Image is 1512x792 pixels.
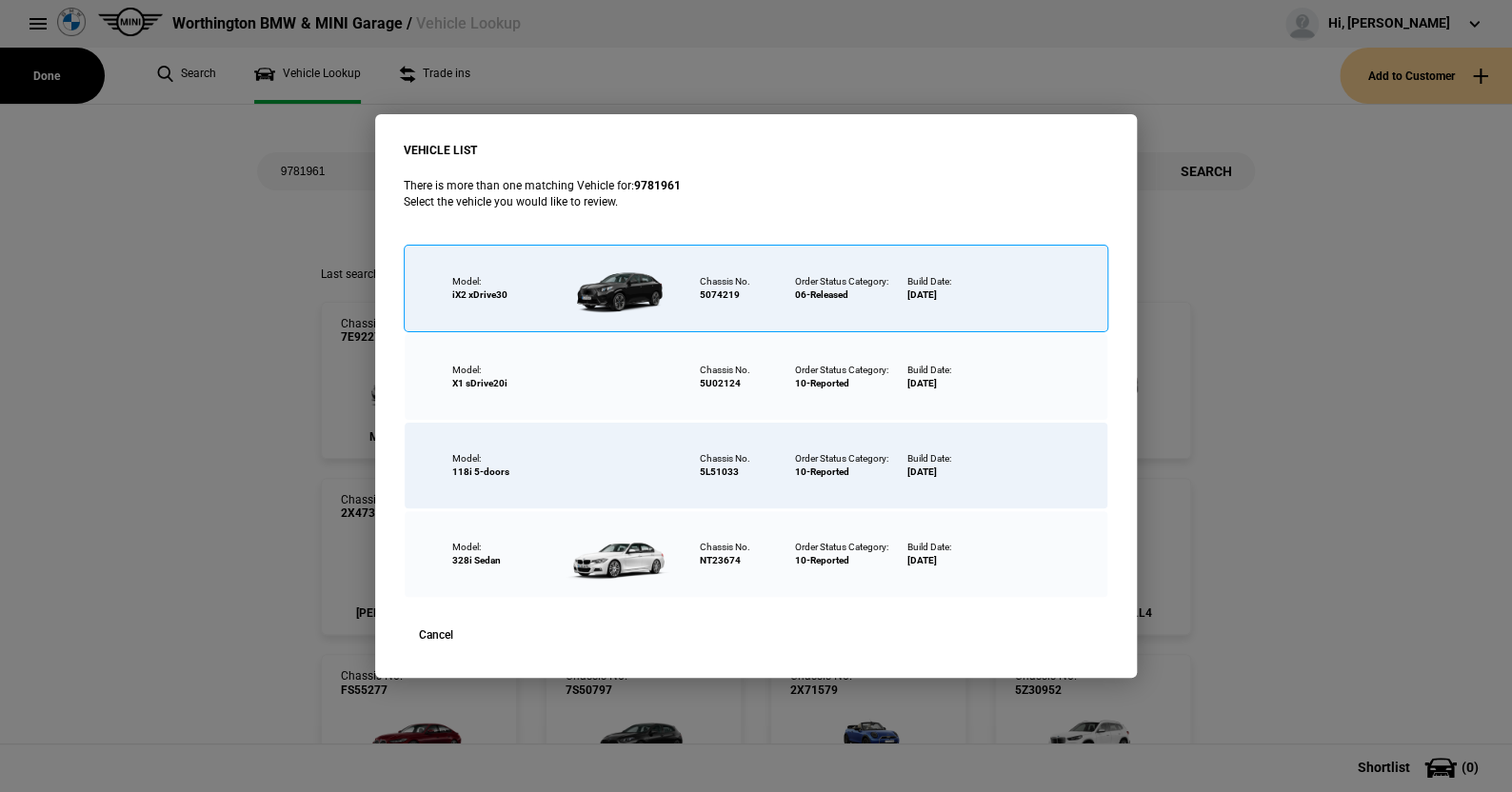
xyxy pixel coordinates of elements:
[700,377,741,390] div: 5U02124
[700,452,750,465] div: Chassis No.
[795,465,849,479] div: 10-Reported
[907,275,951,288] div: Build Date:
[907,465,937,479] div: [DATE]
[907,288,937,302] div: [DATE]
[404,178,1108,210] p: There is more than one matching Vehicle for: Select the vehicle you would like to review.
[795,377,849,390] div: 10-Reported
[795,364,888,377] div: Order Status Category:
[795,541,888,554] div: Order Status Category:
[907,541,951,554] div: Build Date:
[700,465,739,479] div: 5L51033
[452,364,557,377] div: Model:
[795,554,849,567] div: 10-Reported
[907,377,937,390] div: [DATE]
[452,452,557,465] div: Model:
[700,554,741,567] div: NT23674
[907,554,937,567] div: [DATE]
[452,288,557,302] div: iX2 xDrive30
[700,275,750,288] div: Chassis No.
[907,364,951,377] div: Build Date:
[795,452,888,465] div: Order Status Category:
[404,621,468,649] button: Cancel
[452,541,557,554] div: Model:
[452,554,557,567] div: 328i Sedan
[700,541,750,554] div: Chassis No.
[795,275,888,288] div: Order Status Category:
[700,288,740,302] div: 5074219
[907,452,951,465] div: Build Date:
[700,364,750,377] div: Chassis No.
[634,179,681,192] strong: 9781961
[404,144,477,157] strong: VEHICLE LIST
[452,465,557,479] div: 118i 5-doors
[795,288,848,302] div: 06-Released
[452,377,557,390] div: X1 sDrive20i
[452,275,557,288] div: Model:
